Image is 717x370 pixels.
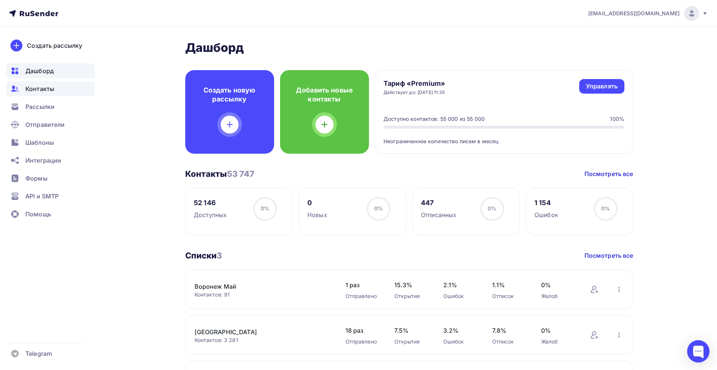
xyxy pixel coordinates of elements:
[492,326,526,335] span: 7.8%
[488,205,496,211] span: 0%
[384,115,485,123] div: Доступно контактов: 55 000 из 55 000
[601,205,610,211] span: 0%
[541,326,575,335] span: 0%
[492,280,526,289] span: 1.1%
[421,198,456,207] div: 447
[610,115,624,123] div: 100%
[443,338,477,345] div: Ошибок
[584,251,633,260] a: Посмотреть все
[307,198,327,207] div: 0
[25,66,54,75] span: Дашборд
[194,210,227,219] div: Доступных
[25,84,54,93] span: Контакты
[25,156,61,165] span: Интеграции
[25,138,54,147] span: Шаблоны
[492,292,526,300] div: Отписок
[394,338,428,345] div: Открытия
[195,291,330,298] div: Контактов: 91
[6,81,95,96] a: Контакты
[374,205,383,211] span: 0%
[25,120,65,129] span: Отправители
[443,280,477,289] span: 2.1%
[443,292,477,300] div: Ошибок
[384,79,445,88] h4: Тариф «Premium»
[394,280,428,289] span: 15.3%
[195,282,322,291] a: Воронеж Май
[6,135,95,150] a: Шаблоны
[25,210,51,219] span: Помощь
[421,210,456,219] div: Отписанных
[586,82,618,91] div: Управлять
[588,6,708,21] a: [EMAIL_ADDRESS][DOMAIN_NAME]
[185,40,633,55] h2: Дашборд
[6,171,95,186] a: Формы
[534,198,558,207] div: 1 154
[345,338,379,345] div: Отправлено
[217,251,222,260] span: 3
[25,102,55,111] span: Рассылки
[588,10,680,17] span: [EMAIL_ADDRESS][DOMAIN_NAME]
[307,210,327,219] div: Новых
[195,327,322,336] a: [GEOGRAPHIC_DATA]
[6,117,95,132] a: Отправители
[25,192,59,201] span: API и SMTP
[6,63,95,78] a: Дашборд
[534,210,558,219] div: Ошибок
[492,338,526,345] div: Отписок
[197,86,262,104] h4: Создать новую рассылку
[345,280,379,289] span: 1 раз
[25,349,52,358] span: Telegram
[27,41,82,50] div: Создать рассылку
[345,292,379,300] div: Отправлено
[541,280,575,289] span: 0%
[185,250,222,261] h3: Списки
[261,205,269,211] span: 0%
[584,169,633,178] a: Посмотреть все
[25,174,47,183] span: Формы
[384,90,445,95] div: Действует до: [DATE] 11:35
[541,292,575,300] div: Жалоб
[292,86,357,104] h4: Добавить новые контакты
[384,129,624,145] div: Неограниченное количество писем в месяц
[195,336,330,344] div: Контактов: 3 261
[394,326,428,335] span: 7.5%
[185,169,255,179] h3: Контакты
[541,338,575,345] div: Жалоб
[227,169,255,179] span: 53 747
[345,326,379,335] span: 18 раз
[394,292,428,300] div: Открытия
[443,326,477,335] span: 3.2%
[6,99,95,114] a: Рассылки
[194,198,227,207] div: 52 146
